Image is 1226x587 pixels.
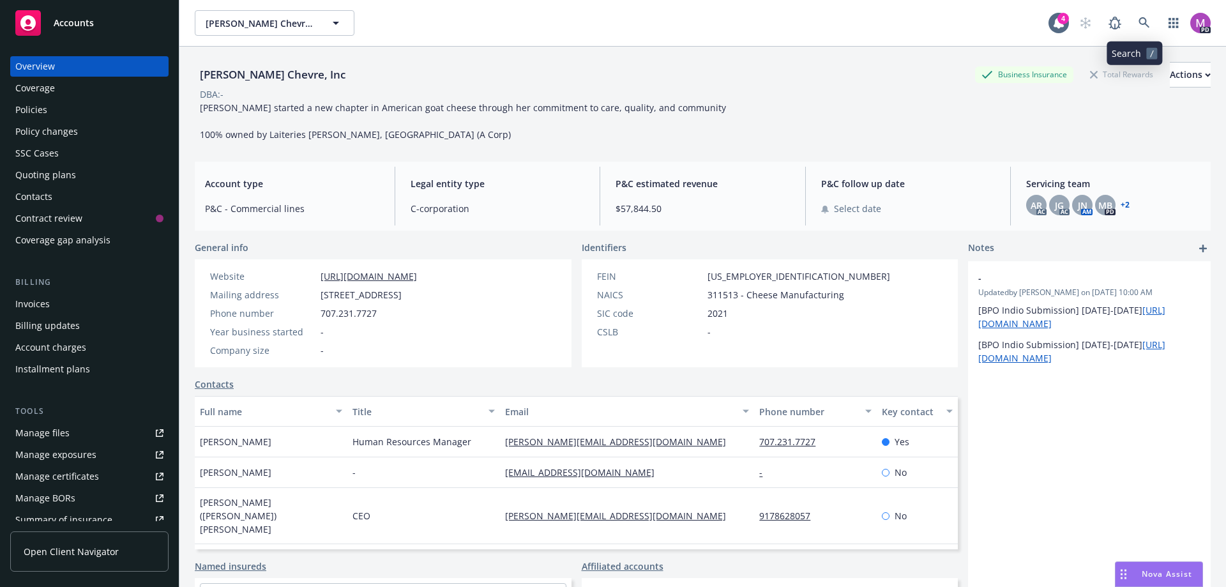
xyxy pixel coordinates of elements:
a: [URL][DOMAIN_NAME] [321,270,417,282]
div: Invoices [15,294,50,314]
span: Accounts [54,18,94,28]
div: Overview [15,56,55,77]
a: Named insureds [195,560,266,573]
div: Drag to move [1116,562,1131,586]
a: Manage BORs [10,488,169,508]
span: P&C - Commercial lines [205,202,379,215]
div: 4 [1057,13,1069,24]
div: DBA: - [200,88,223,101]
div: Business Insurance [975,66,1073,82]
button: Phone number [754,396,876,427]
a: [PERSON_NAME][EMAIL_ADDRESS][DOMAIN_NAME] [505,436,736,448]
span: - [978,271,1167,285]
span: 311513 - Cheese Manufacturing [708,288,844,301]
div: -Updatedby [PERSON_NAME] on [DATE] 10:00 AM[BPO Indio Submission] [DATE]-[DATE][URL][DOMAIN_NAME]... [968,261,1211,375]
div: Email [505,405,735,418]
a: Accounts [10,5,169,41]
span: AR [1031,199,1042,212]
span: P&C estimated revenue [616,177,790,190]
a: - [759,466,773,478]
span: Updated by [PERSON_NAME] on [DATE] 10:00 AM [978,287,1200,298]
a: [PERSON_NAME][EMAIL_ADDRESS][DOMAIN_NAME] [505,510,736,522]
div: Phone number [759,405,857,418]
span: Account type [205,177,379,190]
a: Manage certificates [10,466,169,487]
span: [STREET_ADDRESS] [321,288,402,301]
a: add [1195,241,1211,256]
a: Affiliated accounts [582,560,663,573]
div: Billing updates [15,316,80,336]
span: [PERSON_NAME] started a new chapter in American goat cheese through her commitment to care, quali... [200,102,726,141]
p: [BPO Indio Submission] [DATE]-[DATE] [978,338,1200,365]
div: SSC Cases [15,143,59,164]
div: Policies [15,100,47,120]
a: Invoices [10,294,169,314]
span: JN [1078,199,1087,212]
a: Coverage [10,78,169,98]
img: photo [1190,13,1211,33]
span: Select date [834,202,881,215]
a: 707.231.7727 [759,436,826,448]
a: Switch app [1161,10,1186,36]
div: Billing [10,276,169,289]
span: Servicing team [1026,177,1200,190]
div: FEIN [597,270,702,283]
a: Account charges [10,337,169,358]
span: No [895,509,907,522]
div: Actions [1170,63,1211,87]
span: - [708,325,711,339]
span: - [321,344,324,357]
div: Policy changes [15,121,78,142]
div: Title [352,405,481,418]
div: Manage BORs [15,488,75,508]
div: Total Rewards [1084,66,1160,82]
span: [PERSON_NAME] Chevre, Inc [206,17,316,30]
a: Coverage gap analysis [10,230,169,250]
button: Key contact [877,396,958,427]
div: Coverage [15,78,55,98]
a: Manage files [10,423,169,443]
div: Tools [10,405,169,418]
span: 707.231.7727 [321,307,377,320]
button: Email [500,396,754,427]
a: Summary of insurance [10,510,169,530]
span: C-corporation [411,202,585,215]
span: General info [195,241,248,254]
div: Summary of insurance [15,510,112,530]
a: 9178628057 [759,510,821,522]
div: Website [210,270,315,283]
span: - [321,325,324,339]
span: [PERSON_NAME] [200,435,271,448]
span: Identifiers [582,241,626,254]
div: SIC code [597,307,702,320]
button: Title [347,396,500,427]
div: NAICS [597,288,702,301]
a: Contract review [10,208,169,229]
span: $57,844.50 [616,202,790,215]
a: Contacts [195,377,234,391]
span: P&C follow up date [821,177,995,190]
a: Search [1131,10,1157,36]
a: Billing updates [10,316,169,336]
div: [PERSON_NAME] Chevre, Inc [195,66,351,83]
a: Start snowing [1073,10,1098,36]
a: SSC Cases [10,143,169,164]
p: [BPO Indio Submission] [DATE]-[DATE] [978,303,1200,330]
div: Coverage gap analysis [15,230,110,250]
a: Overview [10,56,169,77]
div: CSLB [597,325,702,339]
span: [US_EMPLOYER_IDENTIFICATION_NUMBER] [708,270,890,283]
a: Contacts [10,187,169,207]
span: Nova Assist [1142,568,1192,579]
div: Phone number [210,307,315,320]
span: Open Client Navigator [24,545,119,558]
a: Manage exposures [10,445,169,465]
a: Installment plans [10,359,169,379]
button: Full name [195,396,347,427]
span: No [895,466,907,479]
div: Mailing address [210,288,315,301]
a: Policy changes [10,121,169,142]
span: 2021 [708,307,728,320]
span: JG [1055,199,1064,212]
